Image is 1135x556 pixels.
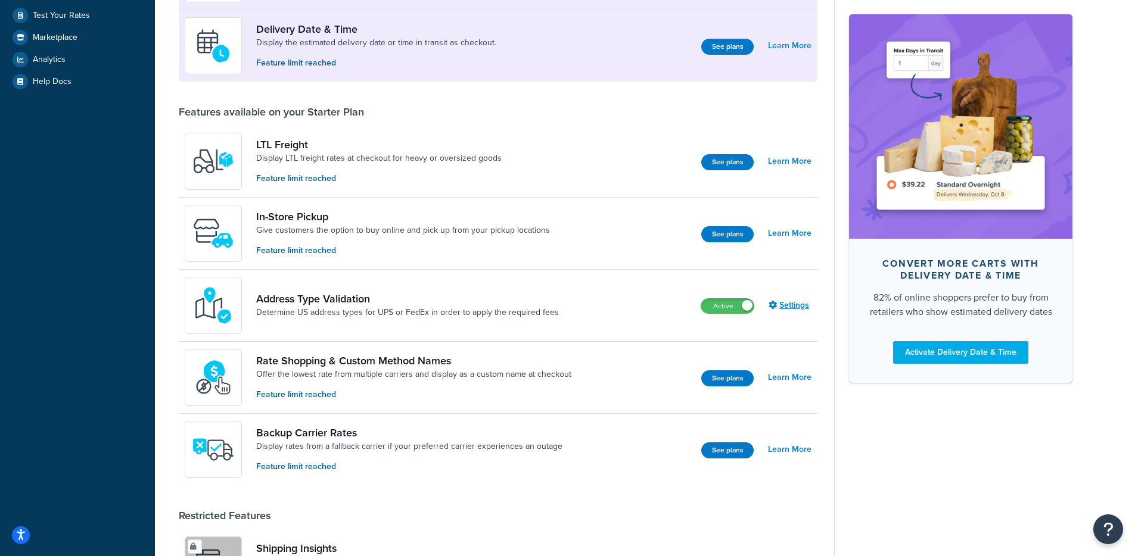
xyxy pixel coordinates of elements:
[701,154,754,170] button: See plans
[33,77,71,87] span: Help Docs
[256,244,550,257] p: Feature limit reached
[256,57,496,70] p: Feature limit reached
[256,224,550,236] a: Give customers the option to buy online and pick up from your pickup locations
[701,442,754,458] button: See plans
[179,105,364,118] div: Features available on your Starter Plan
[256,210,550,223] a: In-Store Pickup
[1093,514,1123,544] button: Open Resource Center
[192,285,234,326] img: kIG8fy0lQAAAABJRU5ErkJggg==
[192,429,234,470] img: icon-duo-feat-backup-carrier-4420b188.png
[256,426,562,439] a: Backup Carrier Rates
[256,368,571,380] a: Offer the lowest rate from multiple carriers and display as a custom name at checkout
[9,27,146,48] a: Marketplace
[9,49,146,70] a: Analytics
[256,152,502,164] a: Display LTL freight rates at checkout for heavy or oversized goods
[9,71,146,92] a: Help Docs
[192,357,234,398] img: icon-duo-feat-rate-shopping-ecdd8bed.png
[768,153,811,170] a: Learn More
[868,257,1053,281] div: Convert more carts with delivery date & time
[768,38,811,54] a: Learn More
[33,55,66,65] span: Analytics
[868,290,1053,318] div: 82% of online shoppers prefer to buy from retailers who show estimated delivery dates
[192,213,234,254] img: wfgcfpwTIucLEAAAAASUVORK5CYII=
[256,460,562,473] p: Feature limit reached
[179,509,270,522] div: Restricted Features
[256,441,562,452] a: Display rates from a fallback carrier if your preferred carrier experiences an outage
[768,441,811,458] a: Learn More
[701,299,754,313] label: Active
[768,369,811,386] a: Learn More
[701,370,754,386] button: See plans
[256,354,571,367] a: Rate Shopping & Custom Method Names
[701,39,754,55] button: See plans
[256,307,559,318] a: Determine US address types for UPS or FedEx in order to apply the required fees
[768,225,811,242] a: Learn More
[256,23,496,36] a: Delivery Date & Time
[701,226,754,242] button: See plans
[192,25,234,67] img: gfkeb5ejjkALwAAAABJRU5ErkJggg==
[256,138,502,151] a: LTL Freight
[256,388,571,401] p: Feature limit reached
[867,32,1055,220] img: feature-image-ddt-36eae7f7280da8017bfb280eaccd9c446f90b1fe08728e4019434db127062ab4.png
[256,172,502,185] p: Feature limit reached
[256,292,559,305] a: Address Type Validation
[33,11,90,21] span: Test Your Rates
[33,33,77,43] span: Marketplace
[256,37,496,49] a: Display the estimated delivery date or time in transit as checkout.
[9,5,146,26] a: Test Your Rates
[256,542,543,555] a: Shipping Insights
[192,140,234,182] img: y79ZsPf0fXUFUhFXDzUgf+ktZg5F2+ohG75+v3d2s1D9TjoU8PiyCIluIjV41seZevKCRuEjTPPOKHJsQcmKCXGdfprl3L4q7...
[769,297,811,314] a: Settings
[893,341,1028,363] a: Activate Delivery Date & Time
